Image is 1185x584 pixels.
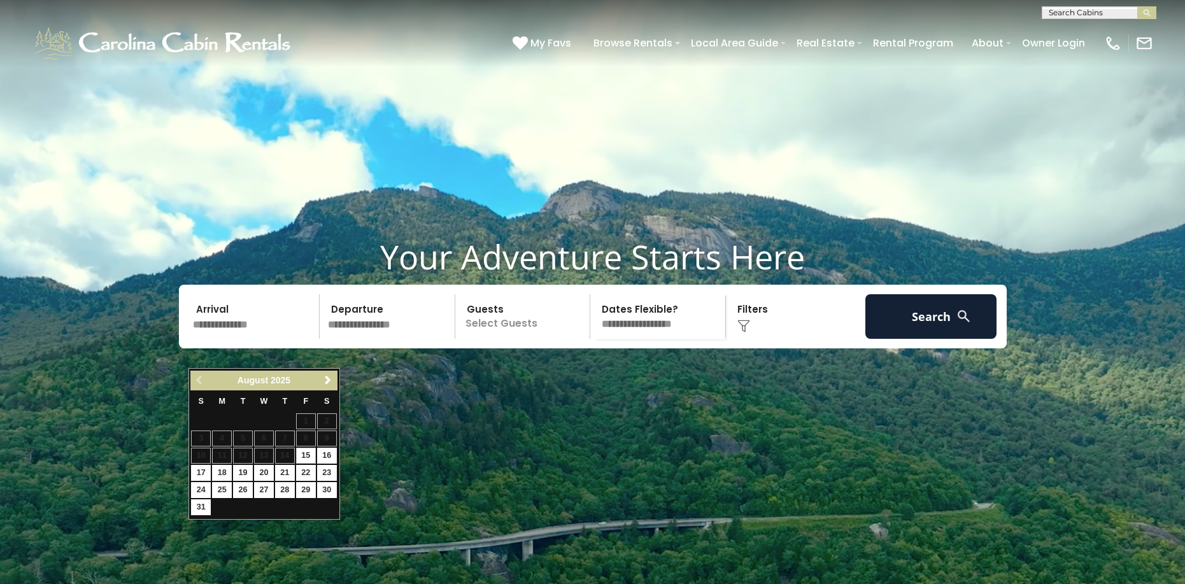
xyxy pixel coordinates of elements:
[241,397,246,406] span: Tuesday
[233,465,253,481] a: 19
[323,375,333,385] span: Next
[867,32,960,54] a: Rental Program
[275,482,295,498] a: 28
[271,375,290,385] span: 2025
[459,294,590,339] p: Select Guests
[199,397,204,406] span: Sunday
[956,308,972,324] img: search-regular-white.png
[1135,34,1153,52] img: mail-regular-white.png
[296,482,316,498] a: 29
[587,32,679,54] a: Browse Rentals
[283,397,288,406] span: Thursday
[303,397,308,406] span: Friday
[790,32,861,54] a: Real Estate
[317,465,337,481] a: 23
[317,482,337,498] a: 30
[191,465,211,481] a: 17
[238,375,268,385] span: August
[320,373,336,388] a: Next
[1016,32,1091,54] a: Owner Login
[32,24,296,62] img: White-1-1-2.png
[191,499,211,515] a: 31
[254,465,274,481] a: 20
[530,35,571,51] span: My Favs
[737,320,750,332] img: filter--v1.png
[317,448,337,464] a: 16
[1104,34,1122,52] img: phone-regular-white.png
[685,32,784,54] a: Local Area Guide
[212,482,232,498] a: 25
[965,32,1010,54] a: About
[191,482,211,498] a: 24
[212,465,232,481] a: 18
[233,482,253,498] a: 26
[513,35,574,52] a: My Favs
[296,465,316,481] a: 22
[296,448,316,464] a: 15
[275,465,295,481] a: 21
[865,294,997,339] button: Search
[10,237,1175,276] h1: Your Adventure Starts Here
[324,397,329,406] span: Saturday
[218,397,225,406] span: Monday
[260,397,268,406] span: Wednesday
[254,482,274,498] a: 27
